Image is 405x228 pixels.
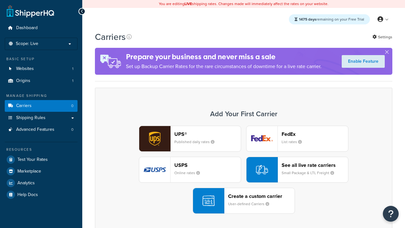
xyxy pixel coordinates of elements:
span: 1 [72,78,73,84]
h4: Prepare your business and never miss a sale [126,52,321,62]
small: User-defined Carriers [228,201,274,207]
a: Test Your Rates [5,154,78,165]
a: Enable Feature [342,55,385,68]
span: 0 [71,103,73,109]
div: remaining on your Free Trial [289,14,370,24]
a: Shipping Rules [5,112,78,124]
a: Carriers 0 [5,100,78,112]
div: Manage Shipping [5,93,78,98]
a: ShipperHQ Home [7,5,54,17]
small: Online rates [174,170,205,176]
span: Help Docs [17,192,38,198]
a: Websites 1 [5,63,78,75]
span: Shipping Rules [16,115,46,121]
img: icon-carrier-custom-c93b8a24.svg [202,195,215,207]
li: Websites [5,63,78,75]
button: See all live rate carriersSmall Package & LTL Freight [246,157,348,183]
header: UPS® [174,131,241,137]
h1: Carriers [95,31,126,43]
span: Test Your Rates [17,157,48,162]
span: Advanced Features [16,127,54,132]
a: Help Docs [5,189,78,200]
div: Resources [5,147,78,152]
a: Dashboard [5,22,78,34]
p: Set up Backup Carrier Rates for the rare circumstances of downtime for a live rate carrier. [126,62,321,71]
button: ups logoUPS®Published daily rates [139,126,241,152]
small: Small Package & LTL Freight [282,170,339,176]
img: icon-carrier-liverate-becf4550.svg [256,164,268,176]
span: Analytics [17,180,35,186]
header: FedEx [282,131,348,137]
span: Dashboard [16,25,38,31]
header: USPS [174,162,241,168]
a: Analytics [5,177,78,189]
strong: 1475 days [299,16,316,22]
a: Origins 1 [5,75,78,87]
li: Advanced Features [5,124,78,136]
span: Origins [16,78,30,84]
button: Create a custom carrierUser-defined Carriers [193,188,295,214]
li: Carriers [5,100,78,112]
header: Create a custom carrier [228,193,295,199]
span: Carriers [16,103,32,109]
img: ups logo [139,126,170,151]
li: Origins [5,75,78,87]
span: 0 [71,127,73,132]
img: fedEx logo [246,126,277,151]
a: Settings [372,33,392,41]
header: See all live rate carriers [282,162,348,168]
button: usps logoUSPSOnline rates [139,157,241,183]
div: Basic Setup [5,56,78,62]
button: Open Resource Center [383,206,399,222]
span: 1 [72,66,73,72]
a: Marketplace [5,166,78,177]
b: LIVE [184,1,192,7]
span: Scope: Live [16,41,38,47]
img: ad-rules-rateshop-fe6ec290ccb7230408bd80ed9643f0289d75e0ffd9eb532fc0e269fcd187b520.png [95,48,126,75]
span: Marketplace [17,169,41,174]
small: List rates [282,139,307,145]
span: Websites [16,66,34,72]
small: Published daily rates [174,139,220,145]
a: Advanced Features 0 [5,124,78,136]
img: usps logo [139,157,170,182]
button: fedEx logoFedExList rates [246,126,348,152]
h3: Add Your First Carrier [102,110,386,118]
